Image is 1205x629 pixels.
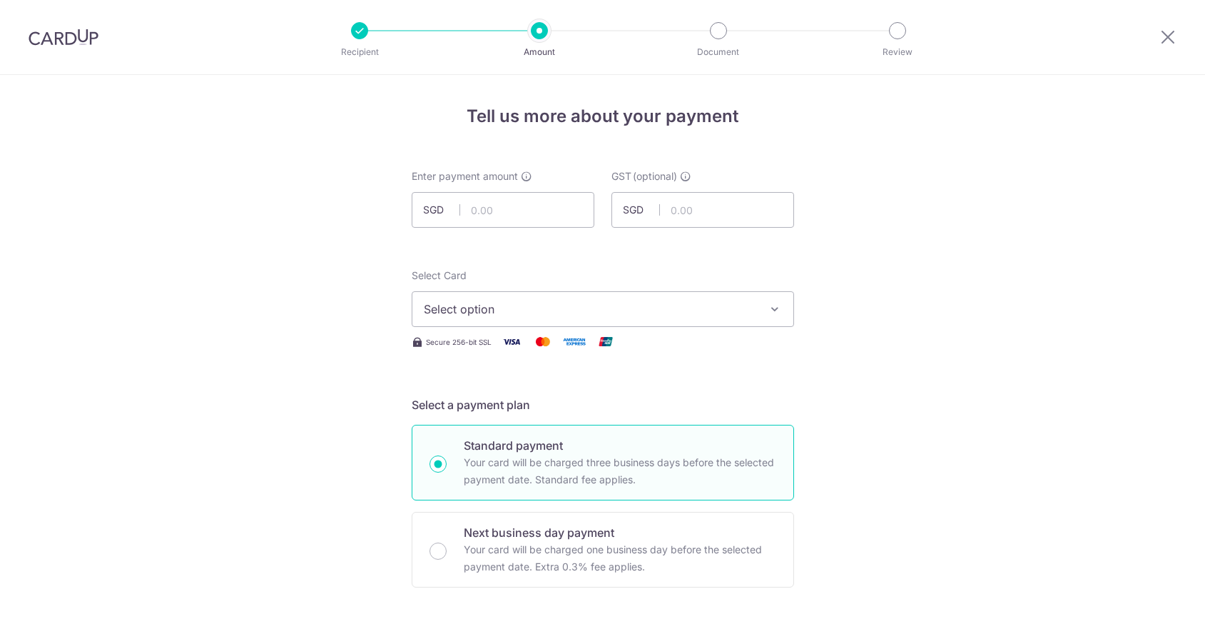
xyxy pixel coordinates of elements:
[497,333,526,351] img: Visa
[623,203,660,217] span: SGD
[487,45,592,59] p: Amount
[845,45,950,59] p: Review
[412,269,467,281] span: translation missing: en.payables.payment_networks.credit_card.summary.labels.select_card
[412,396,794,413] h5: Select a payment plan
[464,454,776,488] p: Your card will be charged three business days before the selected payment date. Standard fee appl...
[1113,586,1191,622] iframe: Opens a widget where you can find more information
[529,333,557,351] img: Mastercard
[464,524,776,541] p: Next business day payment
[412,291,794,327] button: Select option
[426,336,492,348] span: Secure 256-bit SSL
[666,45,771,59] p: Document
[464,541,776,575] p: Your card will be charged one business day before the selected payment date. Extra 0.3% fee applies.
[423,203,460,217] span: SGD
[464,437,776,454] p: Standard payment
[424,301,756,318] span: Select option
[560,333,589,351] img: American Express
[412,104,794,129] h4: Tell us more about your payment
[633,169,677,183] span: (optional)
[29,29,98,46] img: CardUp
[591,333,620,351] img: Union Pay
[611,169,631,183] span: GST
[412,192,594,228] input: 0.00
[307,45,412,59] p: Recipient
[412,169,518,183] span: Enter payment amount
[611,192,794,228] input: 0.00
